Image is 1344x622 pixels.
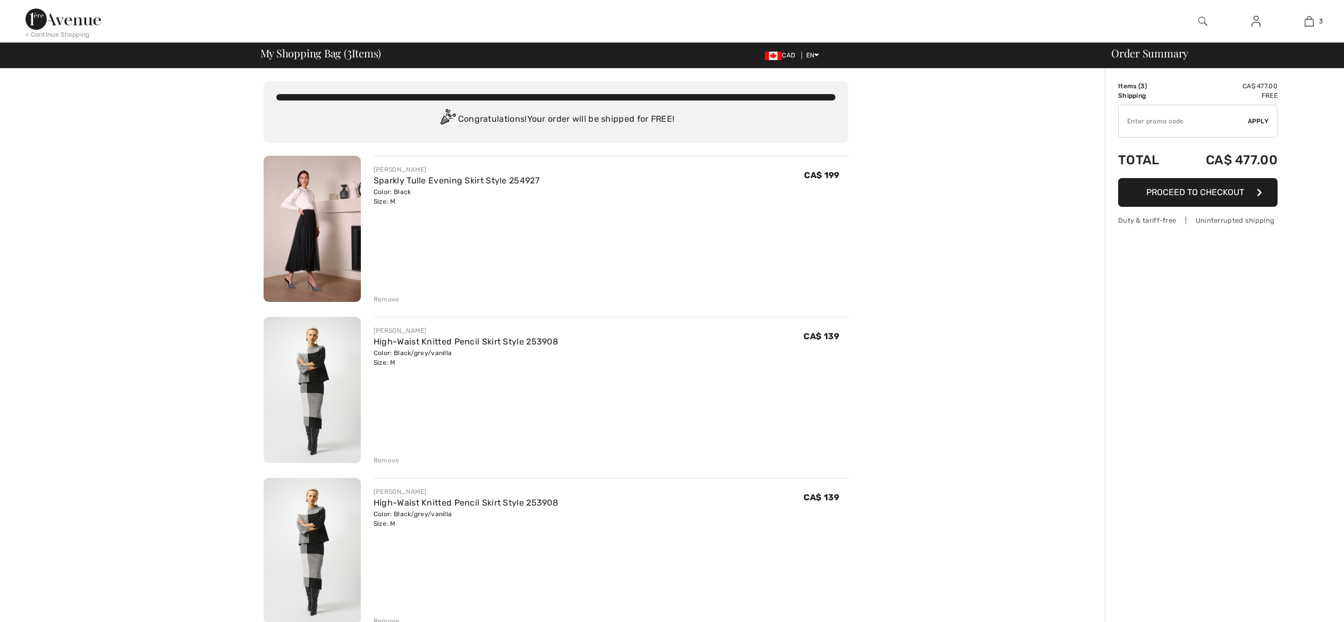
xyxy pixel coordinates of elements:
span: CAD [765,52,799,59]
span: Apply [1248,116,1269,126]
td: CA$ 477.00 [1176,142,1278,178]
a: High-Waist Knitted Pencil Skirt Style 253908 [374,337,558,347]
div: < Continue Shopping [26,30,90,39]
a: High-Waist Knitted Pencil Skirt Style 253908 [374,498,558,508]
td: Total [1118,142,1176,178]
td: CA$ 477.00 [1176,81,1278,91]
div: Duty & tariff-free | Uninterrupted shipping [1118,215,1278,225]
div: Congratulations! Your order will be shipped for FREE! [276,109,835,130]
a: Sparkly Tulle Evening Skirt Style 254927 [374,175,539,186]
input: Promo code [1119,105,1248,137]
div: [PERSON_NAME] [374,165,539,174]
span: 3 [1140,82,1145,90]
td: Shipping [1118,91,1176,100]
div: Remove [374,295,400,304]
span: 3 [1319,16,1323,26]
img: Congratulation2.svg [437,109,458,130]
img: High-Waist Knitted Pencil Skirt Style 253908 [264,317,361,463]
img: search the website [1198,15,1207,28]
img: My Info [1252,15,1261,28]
div: Remove [374,456,400,465]
img: Canadian Dollar [765,52,782,60]
div: Color: Black/grey/vanilla Size: M [374,348,558,367]
span: Proceed to Checkout [1146,187,1244,197]
span: CA$ 139 [804,331,839,341]
span: EN [806,52,819,59]
span: My Shopping Bag ( Items) [260,48,382,58]
div: [PERSON_NAME] [374,326,558,335]
a: 3 [1283,15,1335,28]
div: Order Summary [1098,48,1338,58]
button: Proceed to Checkout [1118,178,1278,207]
img: 1ère Avenue [26,9,101,30]
span: CA$ 199 [804,170,839,180]
a: Sign In [1243,15,1269,28]
img: My Bag [1305,15,1314,28]
td: Free [1176,91,1278,100]
div: Color: Black/grey/vanilla Size: M [374,509,558,528]
div: Color: Black Size: M [374,187,539,206]
img: Sparkly Tulle Evening Skirt Style 254927 [264,156,361,302]
span: CA$ 139 [804,492,839,502]
div: [PERSON_NAME] [374,487,558,497]
td: Items ( ) [1118,81,1176,91]
span: 3 [347,45,352,59]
